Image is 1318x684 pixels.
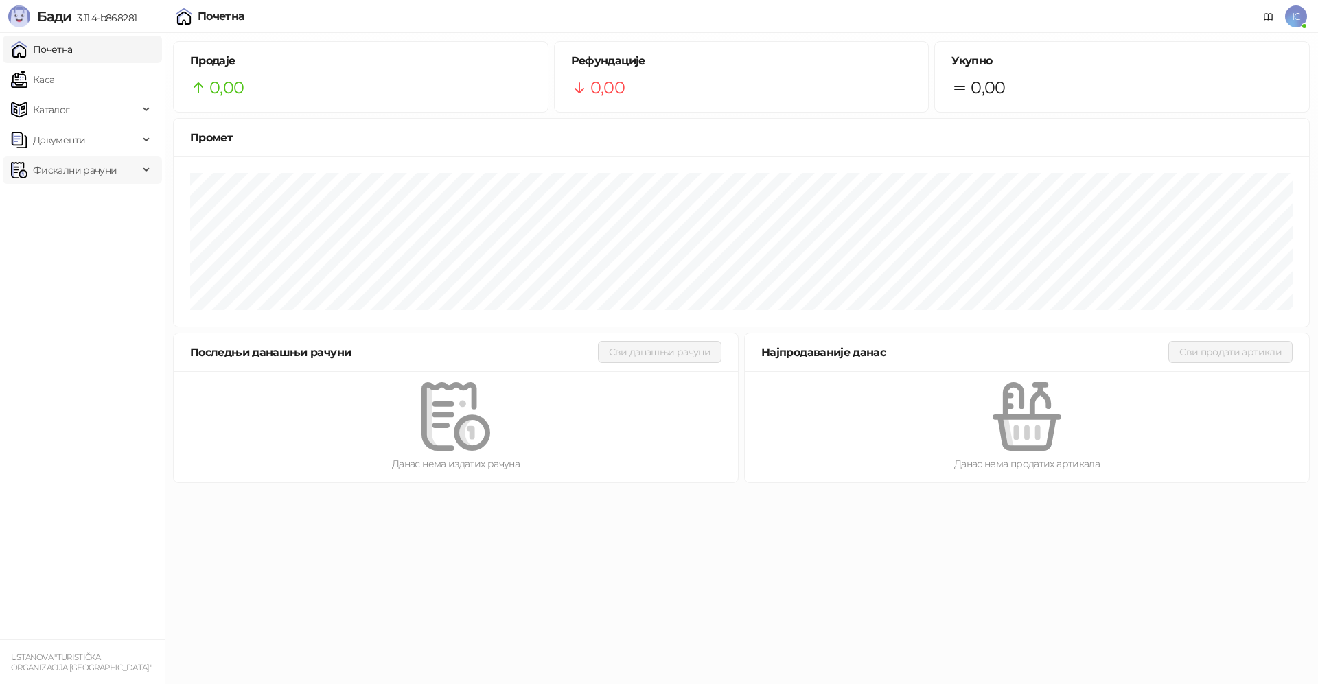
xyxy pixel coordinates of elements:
h5: Продаје [190,53,531,69]
img: Logo [8,5,30,27]
div: Почетна [198,11,245,22]
button: Сви продати артикли [1168,341,1293,363]
button: Сви данашњи рачуни [598,341,721,363]
span: 0,00 [971,75,1005,101]
a: Каса [11,66,54,93]
span: Бади [37,8,71,25]
span: IC [1285,5,1307,27]
span: 0,00 [209,75,244,101]
div: Данас нема продатих артикала [767,456,1287,471]
a: Документација [1258,5,1280,27]
span: Каталог [33,96,70,123]
span: Документи [33,126,85,154]
div: Промет [190,129,1293,146]
span: 0,00 [590,75,625,101]
div: Данас нема издатих рачуна [196,456,716,471]
h5: Рефундације [571,53,912,69]
a: Почетна [11,36,73,63]
span: 3.11.4-b868281 [71,12,137,24]
span: Фискални рачуни [33,156,117,184]
h5: Укупно [951,53,1293,69]
small: USTANOVA "TURISTIČKA ORGANIZACIJA [GEOGRAPHIC_DATA]" [11,652,152,672]
div: Најпродаваније данас [761,344,1168,361]
div: Последњи данашњи рачуни [190,344,598,361]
